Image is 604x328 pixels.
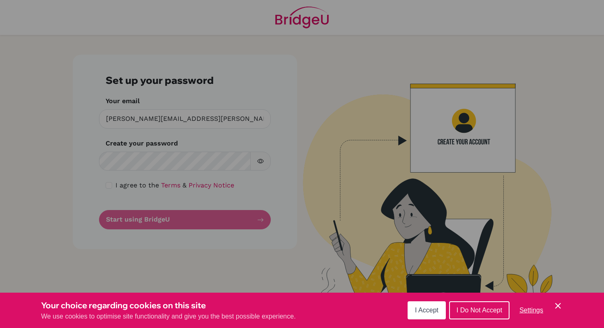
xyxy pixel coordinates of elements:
[415,307,438,314] span: I Accept
[41,299,296,312] h3: Your choice regarding cookies on this site
[519,307,543,314] span: Settings
[408,301,446,319] button: I Accept
[41,312,296,321] p: We use cookies to optimise site functionality and give you the best possible experience.
[553,301,563,311] button: Save and close
[513,302,550,319] button: Settings
[456,307,502,314] span: I Do Not Accept
[449,301,509,319] button: I Do Not Accept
